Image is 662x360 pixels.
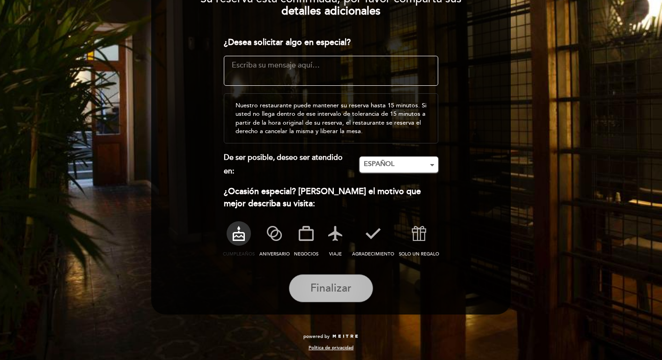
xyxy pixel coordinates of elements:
[309,345,353,351] a: Política de privacidad
[259,251,290,257] span: ANIVERSARIO
[399,251,439,257] span: SOLO UN REGALO
[352,251,394,257] span: AGRADECIMIENTO
[364,159,434,169] span: ESPAÑOL
[223,251,255,257] span: CUMPLEAÑOS
[329,251,342,257] span: VIAJE
[289,274,373,302] button: Finalizar
[303,333,330,340] span: powered by
[310,282,352,295] span: Finalizar
[224,93,439,143] div: Nuestro restaurante puede mantener su reserva hasta 15 minutos. Si usted no llega dentro de ese i...
[332,334,359,339] img: MEITRE
[281,4,381,18] b: detalles adicionales
[224,151,360,178] div: De ser posible, deseo ser atendido en:
[360,157,438,172] button: ESPAÑOL
[224,37,439,49] div: ¿Desea solicitar algo en especial?
[303,333,359,340] a: powered by
[294,251,318,257] span: NEGOCIOS
[224,186,439,210] div: ¿Ocasión especial? [PERSON_NAME] el motivo que mejor describa su visita:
